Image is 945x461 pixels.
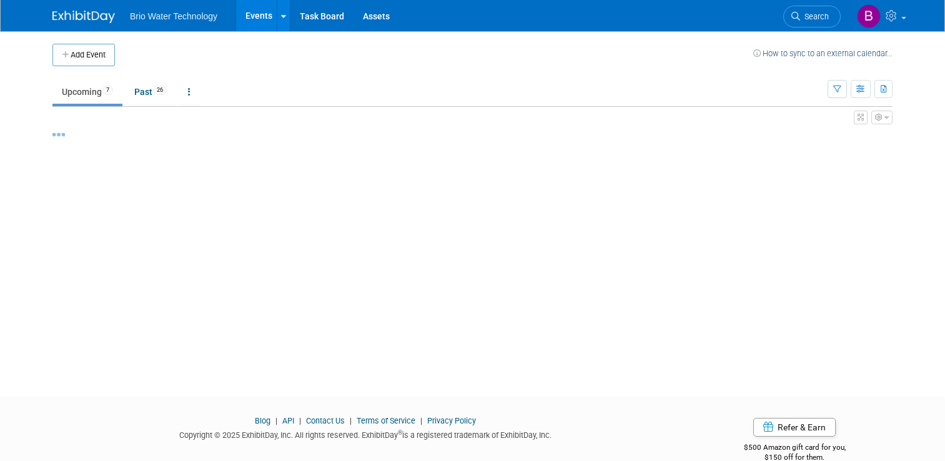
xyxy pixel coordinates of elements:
img: loading... [52,133,65,136]
span: 26 [153,86,167,95]
span: Brio Water Technology [130,11,217,21]
a: API [282,416,294,425]
a: Past26 [125,80,176,104]
button: Add Event [52,44,115,66]
a: Privacy Policy [427,416,476,425]
a: Upcoming7 [52,80,122,104]
span: 7 [102,86,113,95]
span: | [417,416,425,425]
sup: ® [398,429,402,436]
span: | [272,416,280,425]
img: ExhibitDay [52,11,115,23]
img: Brandye Gahagan [857,4,881,28]
a: Contact Us [306,416,345,425]
a: Blog [255,416,270,425]
a: Terms of Service [357,416,415,425]
a: How to sync to an external calendar... [753,49,893,58]
a: Search [783,6,841,27]
span: | [296,416,304,425]
div: Copyright © 2025 ExhibitDay, Inc. All rights reserved. ExhibitDay is a registered trademark of Ex... [52,427,678,441]
a: Refer & Earn [753,418,836,437]
span: | [347,416,355,425]
span: Search [800,12,829,21]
